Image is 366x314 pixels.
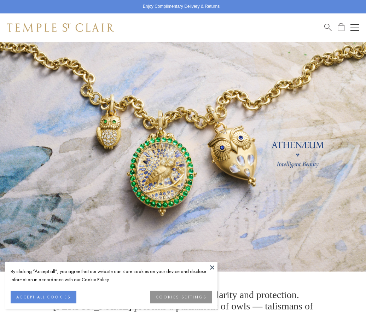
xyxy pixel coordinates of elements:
button: COOKIES SETTINGS [150,291,212,303]
a: Search [324,23,332,32]
p: Enjoy Complimentary Delivery & Returns [143,3,220,10]
img: Temple St. Clair [7,23,114,32]
button: ACCEPT ALL COOKIES [11,291,76,303]
a: Open Shopping Bag [338,23,344,32]
div: By clicking “Accept all”, you agree that our website can store cookies on your device and disclos... [11,267,212,284]
button: Open navigation [350,23,359,32]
